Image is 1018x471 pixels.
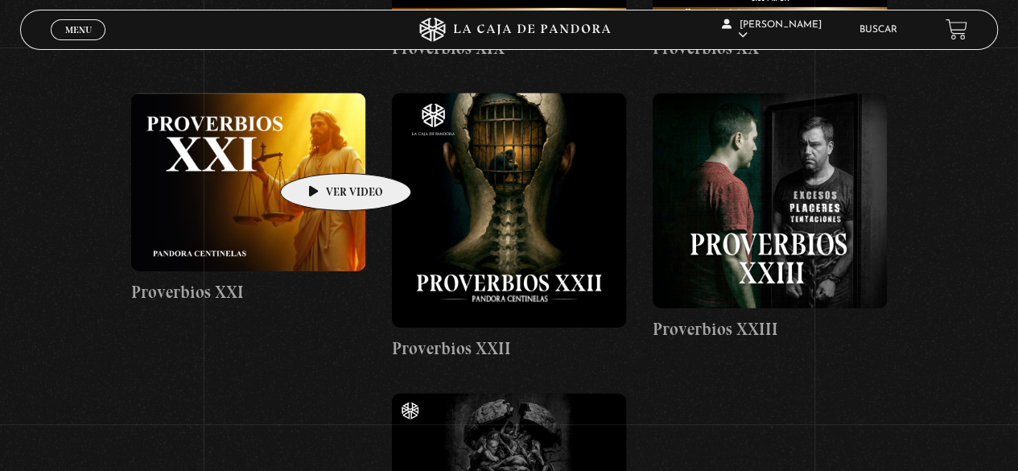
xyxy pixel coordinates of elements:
[392,336,626,362] h4: Proverbios XXII
[859,25,897,35] a: Buscar
[946,19,967,40] a: View your shopping cart
[131,279,365,305] h4: Proverbios XXI
[60,38,97,49] span: Cerrar
[653,93,887,341] a: Proverbios XXIII
[653,316,887,342] h4: Proverbios XXIII
[131,93,365,305] a: Proverbios XXI
[392,93,626,362] a: Proverbios XXII
[65,25,92,35] span: Menu
[722,20,822,40] span: [PERSON_NAME]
